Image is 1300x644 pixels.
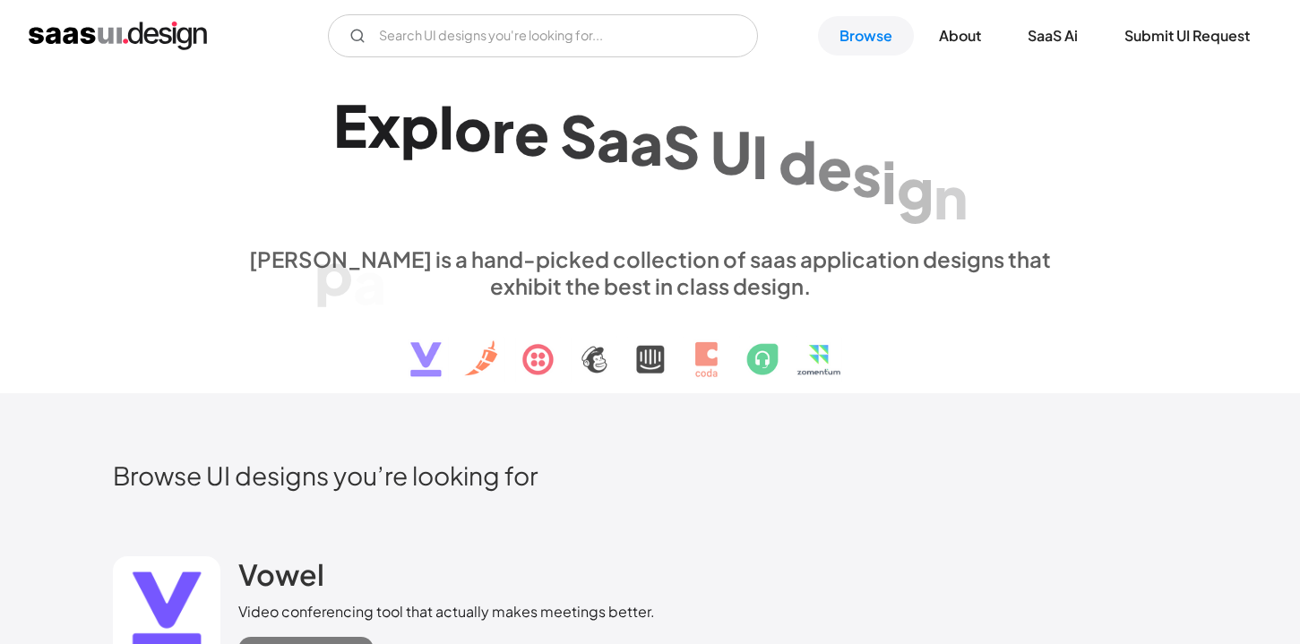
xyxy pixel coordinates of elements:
div: p [314,238,353,307]
div: e [514,98,549,167]
a: Submit UI Request [1103,16,1271,56]
input: Search UI designs you're looking for... [328,14,758,57]
div: I [752,122,768,191]
div: [PERSON_NAME] is a hand-picked collection of saas application designs that exhibit the best in cl... [238,245,1063,299]
div: a [630,107,663,176]
a: home [29,21,207,50]
div: d [779,127,817,196]
h1: Explore SaaS UI design patterns & interactions. [238,90,1063,228]
div: a [353,247,386,316]
div: n [934,161,968,230]
a: About [917,16,1003,56]
div: E [333,90,367,159]
div: S [560,100,597,169]
form: Email Form [328,14,758,57]
a: Vowel [238,556,324,601]
a: SaaS Ai [1006,16,1099,56]
div: s [852,140,882,209]
div: g [897,154,934,223]
div: i [882,147,897,216]
div: p [400,90,439,159]
div: o [454,93,492,162]
h2: Vowel [238,556,324,592]
div: a [597,104,630,173]
div: x [367,90,400,159]
img: text, icon, saas logo [379,299,922,392]
div: U [710,116,752,185]
div: r [492,95,514,164]
div: Video conferencing tool that actually makes meetings better. [238,601,655,623]
div: l [439,92,454,161]
h2: Browse UI designs you’re looking for [113,459,1188,491]
a: Browse [818,16,914,56]
div: S [663,112,700,181]
div: e [817,133,852,202]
